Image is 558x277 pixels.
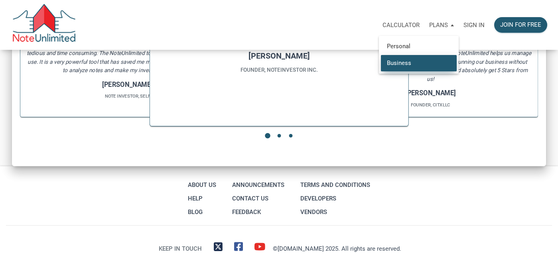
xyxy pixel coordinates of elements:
[424,13,459,37] button: Plans
[378,12,424,37] a: Calculator
[424,12,459,37] a: Plans PersonalBusiness
[500,20,541,29] div: Join for free
[158,50,401,62] h4: [PERSON_NAME]
[26,93,228,100] h6: Note Investor, Self
[186,205,218,219] a: Blog
[230,178,286,192] a: Announcements
[273,244,401,253] div: ©[DOMAIN_NAME] 2025. All rights are reserved.
[329,101,531,108] h6: Founder, CITxLLC
[298,178,372,192] a: Terms and conditions
[298,192,372,205] a: Developers
[186,192,218,205] a: Help
[230,205,286,219] a: Feedback
[429,22,448,29] p: Plans
[381,38,457,55] a: Personal
[383,22,420,29] p: Calculator
[329,88,531,98] h4: [PERSON_NAME]
[463,22,485,29] p: Sign in
[230,192,286,205] a: Contact Us
[186,178,218,192] a: About Us
[489,12,552,37] a: Join for free
[494,17,547,33] button: Join for free
[298,205,372,219] a: Vendors
[26,79,228,89] h4: [PERSON_NAME]
[459,12,489,37] a: Sign in
[158,66,401,74] h6: Founder, NoteInvestor Inc.
[329,31,531,83] h5: We have been using NoteUnlimited from the very beginning of our Note business. The software not o...
[381,55,457,71] a: Business
[26,31,228,75] h5: I am new to note investing in [DATE]. I struggled through learning to do all the math and all the...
